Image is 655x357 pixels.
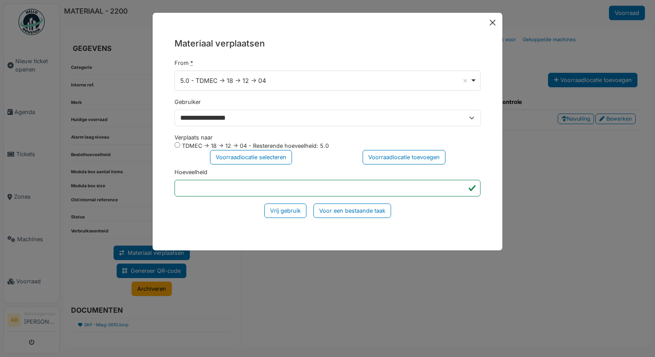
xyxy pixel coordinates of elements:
[264,203,306,218] div: Vrij gebruik
[174,98,201,106] label: Gebruiker
[174,133,213,142] label: Verplaats naar
[174,168,207,176] label: Hoeveelheid
[363,150,445,164] div: Voorraadlocatie toevoegen
[486,16,499,29] button: Close
[174,37,481,50] h5: Materiaal verplaatsen
[461,76,470,85] button: Remove item: '63005'
[180,76,470,85] div: 5.0 - TDMEC -> 18 -> 12 -> 04
[174,60,189,66] span: translation missing: nl.material_quantity_movement.from
[182,142,329,150] label: TDMEC -> 18 -> 12 -> 04 - Resterende hoeveelheid: 5.0
[313,203,391,218] div: Voor een bestaande taak
[190,60,193,66] abbr: Verplicht
[210,150,292,164] div: Voorraadlocatie selecteren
